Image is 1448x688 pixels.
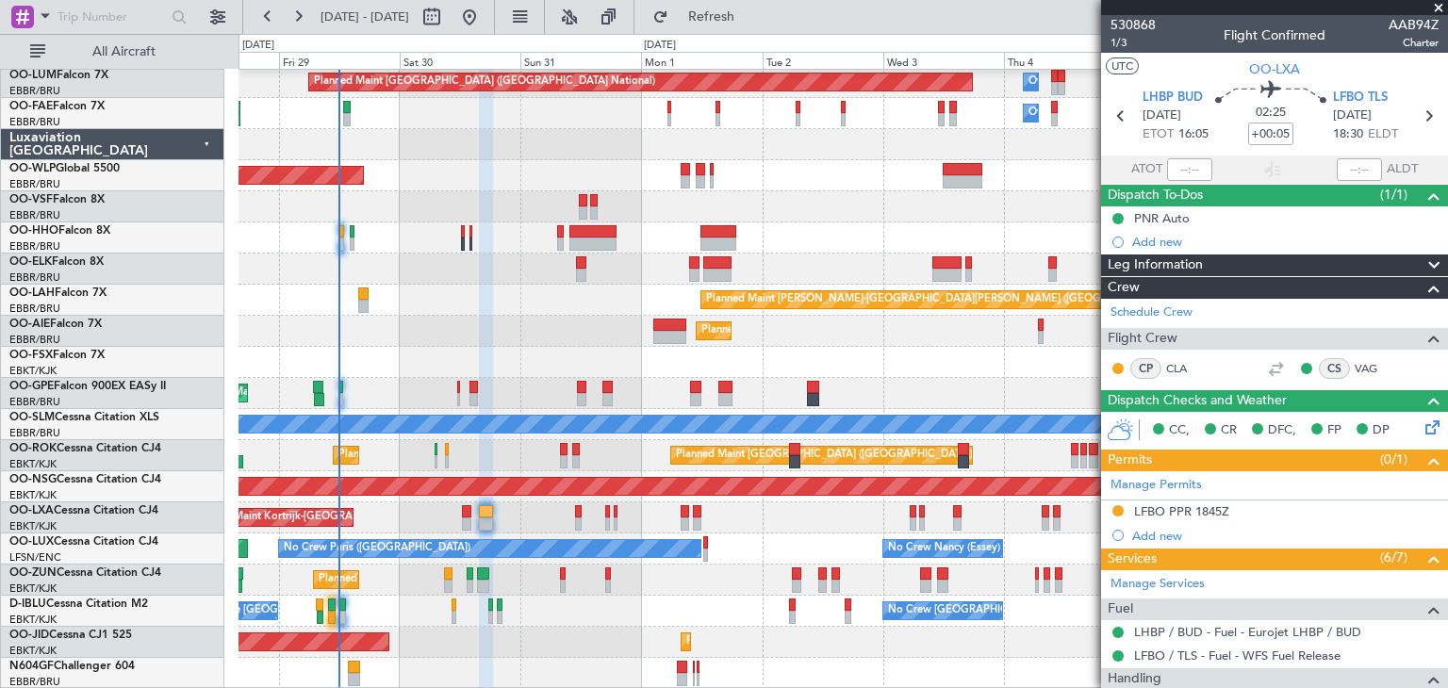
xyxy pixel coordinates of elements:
input: Trip Number [58,3,166,31]
a: EBBR/BRU [9,395,60,409]
a: OO-GPEFalcon 900EX EASy II [9,381,166,392]
div: Sun 31 [520,52,641,69]
span: Charter [1389,35,1439,51]
span: 530868 [1111,15,1156,35]
a: EBKT/KJK [9,644,57,658]
span: (6/7) [1380,548,1407,567]
span: OO-LAH [9,287,55,299]
span: OO-FAE [9,101,53,112]
div: [DATE] [644,38,676,54]
div: No Crew Nancy (Essey) [888,534,1000,563]
a: EBKT/KJK [9,457,57,471]
a: EBKT/KJK [9,488,57,502]
a: OO-HHOFalcon 8X [9,225,110,237]
span: 16:05 [1178,125,1209,144]
a: Manage Services [1111,575,1205,594]
div: Planned Maint Kortrijk-[GEOGRAPHIC_DATA] [319,565,538,594]
span: Dispatch To-Dos [1108,185,1203,206]
span: Leg Information [1108,254,1203,276]
a: OO-LXACessna Citation CJ4 [9,505,158,516]
span: LFBO TLS [1333,89,1388,107]
span: (1/1) [1380,185,1407,205]
a: OO-VSFFalcon 8X [9,194,105,205]
div: Owner Melsbroek Air Base [1028,68,1157,96]
span: OO-AIE [9,319,50,330]
span: 1/3 [1111,35,1156,51]
a: OO-WLPGlobal 5500 [9,163,120,174]
div: [DATE] [242,38,274,54]
div: Owner Melsbroek Air Base [1028,99,1157,127]
a: EBBR/BRU [9,115,60,129]
a: OO-NSGCessna Citation CJ4 [9,474,161,485]
a: OO-ROKCessna Citation CJ4 [9,443,161,454]
a: Schedule Crew [1111,303,1193,322]
span: OO-LUX [9,536,54,548]
a: OO-SLMCessna Citation XLS [9,412,159,423]
span: OO-ROK [9,443,57,454]
span: Dispatch Checks and Weather [1108,390,1287,412]
input: --:-- [1167,158,1212,181]
div: No Crew [GEOGRAPHIC_DATA] ([GEOGRAPHIC_DATA] National) [888,597,1204,625]
span: Permits [1108,450,1152,471]
span: OO-NSG [9,474,57,485]
span: D-IBLU [9,598,46,610]
span: All Aircraft [49,45,199,58]
span: [DATE] - [DATE] [321,8,409,25]
a: LFSN/ENC [9,550,61,565]
span: N604GF [9,661,54,672]
a: EBBR/BRU [9,208,60,222]
a: CLA [1166,360,1209,377]
div: Wed 3 [883,52,1004,69]
div: Planned Maint [PERSON_NAME]-[GEOGRAPHIC_DATA][PERSON_NAME] ([GEOGRAPHIC_DATA][PERSON_NAME]) [706,286,1263,314]
a: EBBR/BRU [9,270,60,285]
div: Flight Confirmed [1224,25,1325,45]
span: OO-VSF [9,194,53,205]
a: EBKT/KJK [9,582,57,596]
a: OO-LAHFalcon 7X [9,287,107,299]
span: (0/1) [1380,450,1407,469]
a: EBBR/BRU [9,177,60,191]
div: Add new [1132,234,1439,250]
div: Add new [1132,528,1439,544]
span: 18:30 [1333,125,1363,144]
a: D-IBLUCessna Citation M2 [9,598,148,610]
span: Services [1108,549,1157,570]
span: OO-WLP [9,163,56,174]
a: OO-FSXFalcon 7X [9,350,105,361]
div: Planned Maint [GEOGRAPHIC_DATA] ([GEOGRAPHIC_DATA]) [676,441,973,469]
span: DP [1373,421,1390,440]
span: Refresh [672,10,751,24]
div: Tue 2 [763,52,883,69]
span: AAB94Z [1389,15,1439,35]
div: Mon 1 [641,52,762,69]
a: LFBO / TLS - Fuel - WFS Fuel Release [1134,647,1341,663]
span: 02:25 [1256,104,1286,123]
span: OO-LUM [9,70,57,81]
span: OO-SLM [9,412,55,423]
div: CS [1319,358,1350,379]
button: UTC [1106,57,1139,74]
a: EBBR/BRU [9,239,60,254]
div: Sat 30 [400,52,520,69]
span: OO-JID [9,630,49,641]
div: Planned Maint Kortrijk-[GEOGRAPHIC_DATA] [338,441,558,469]
span: OO-ELK [9,256,52,268]
span: [DATE] [1333,106,1372,125]
div: LFBO PPR 1845Z [1134,503,1229,519]
a: EBBR/BRU [9,302,60,316]
a: Manage Permits [1111,476,1202,495]
a: OO-LUMFalcon 7X [9,70,108,81]
span: Flight Crew [1108,328,1177,350]
span: ALDT [1387,160,1418,179]
span: OO-FSX [9,350,53,361]
span: CC, [1169,421,1190,440]
span: [DATE] [1143,106,1181,125]
div: Thu 4 [1004,52,1125,69]
span: DFC, [1268,421,1296,440]
a: VAG [1355,360,1397,377]
a: OO-LUXCessna Citation CJ4 [9,536,158,548]
span: OO-LXA [9,505,54,516]
a: OO-ZUNCessna Citation CJ4 [9,567,161,579]
span: Crew [1108,277,1140,299]
a: OO-ELKFalcon 8X [9,256,104,268]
